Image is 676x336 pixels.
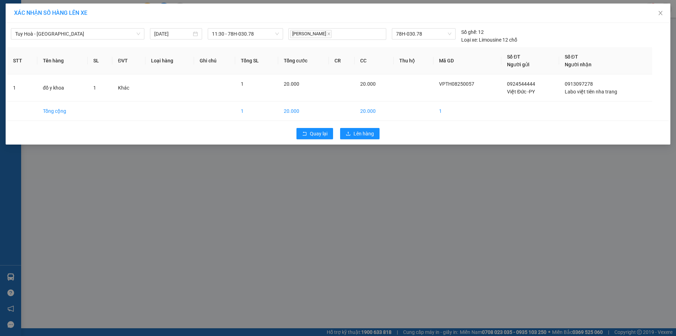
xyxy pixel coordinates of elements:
[93,85,96,91] span: 1
[565,89,617,94] span: Labo việt tiên nha trang
[327,32,331,36] span: close
[565,81,593,87] span: 0913097278
[340,128,380,139] button: uploadLên hàng
[296,128,333,139] button: rollbackQuay lại
[507,54,520,60] span: Số ĐT
[290,30,332,38] span: [PERSON_NAME]
[565,62,591,67] span: Người nhận
[433,102,501,121] td: 1
[154,30,192,38] input: 11/08/2025
[433,47,501,74] th: Mã GD
[37,47,88,74] th: Tên hàng
[565,54,578,60] span: Số ĐT
[507,81,535,87] span: 0924544444
[507,89,535,94] span: Việt Đức -PY
[88,47,112,74] th: SL
[346,131,351,137] span: upload
[14,10,87,16] span: XÁC NHẬN SỐ HÀNG LÊN XE
[360,81,376,87] span: 20.000
[355,47,394,74] th: CC
[145,47,194,74] th: Loại hàng
[37,74,88,102] td: đồ y khoa
[461,28,484,36] div: 12
[49,30,94,53] li: VP VP [GEOGRAPHIC_DATA]
[461,36,517,44] div: Limousine 12 chỗ
[394,47,433,74] th: Thu hộ
[658,10,663,16] span: close
[310,130,327,138] span: Quay lại
[194,47,235,74] th: Ghi chú
[284,81,299,87] span: 20.000
[329,47,355,74] th: CR
[37,102,88,121] td: Tổng cộng
[235,102,278,121] td: 1
[4,30,49,53] li: VP VP [GEOGRAPHIC_DATA]
[112,47,145,74] th: ĐVT
[212,29,279,39] span: 11:30 - 78H-030.78
[15,29,140,39] span: Tuy Hoà - Nha Trang
[355,102,394,121] td: 20.000
[353,130,374,138] span: Lên hàng
[507,62,530,67] span: Người gửi
[112,74,145,102] td: Khác
[7,47,37,74] th: STT
[302,131,307,137] span: rollback
[235,47,278,74] th: Tổng SL
[7,74,37,102] td: 1
[651,4,670,23] button: Close
[439,81,474,87] span: VPTH08250057
[461,36,478,44] span: Loại xe:
[461,28,477,36] span: Số ghế:
[241,81,244,87] span: 1
[278,102,329,121] td: 20.000
[396,29,451,39] span: 78H-030.78
[278,47,329,74] th: Tổng cước
[4,4,102,17] li: BB Limousine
